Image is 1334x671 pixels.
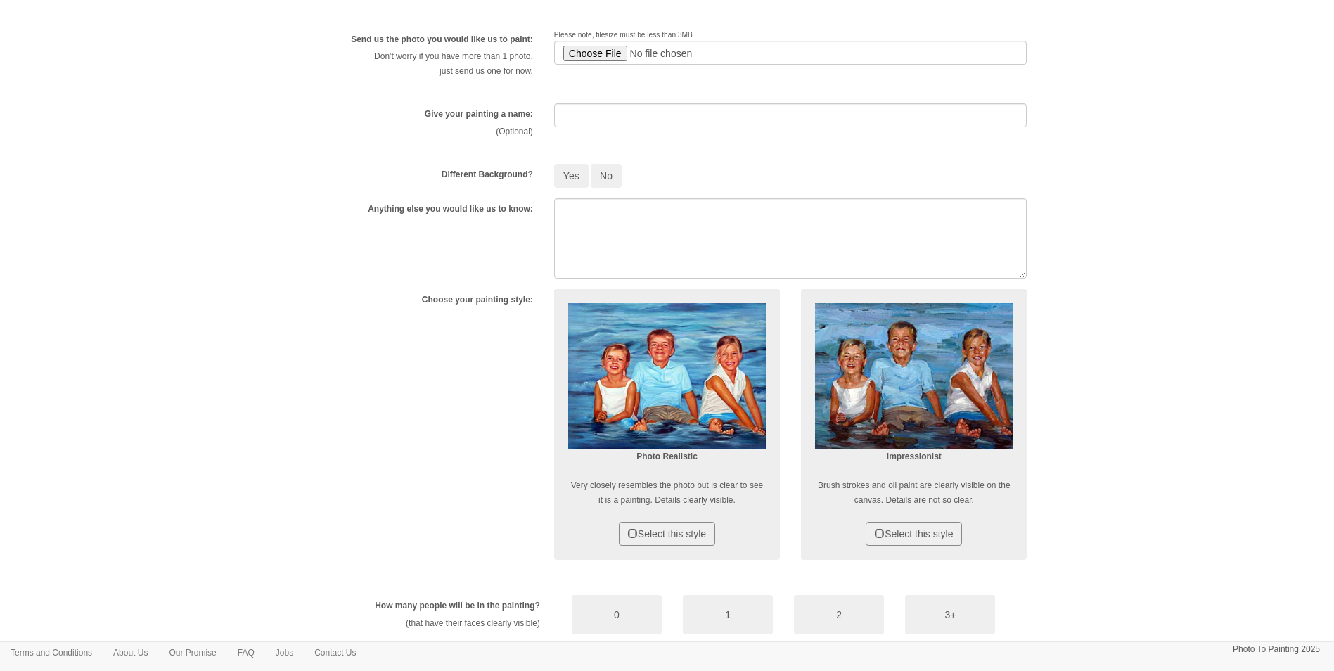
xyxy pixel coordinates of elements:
[375,600,540,612] label: How many people will be in the painting?
[422,294,533,306] label: Choose your painting style:
[568,449,766,464] p: Photo Realistic
[307,124,533,139] p: (Optional)
[619,522,715,546] button: Select this style
[158,642,226,663] a: Our Promise
[866,522,962,546] button: Select this style
[328,616,540,631] p: (that have their faces clearly visible)
[351,34,533,46] label: Send us the photo you would like us to paint:
[368,203,533,215] label: Anything else you would like us to know:
[227,642,265,663] a: FAQ
[307,49,533,79] p: Don't worry if you have more than 1 photo, just send us one for now.
[442,169,533,181] label: Different Background?
[554,31,693,39] span: Please note, filesize must be less than 3MB
[572,595,662,634] button: 0
[568,303,766,450] img: Realism
[568,478,766,508] p: Very closely resembles the photo but is clear to see it is a painting. Details clearly visible.
[103,642,158,663] a: About Us
[794,595,884,634] button: 2
[425,108,533,120] label: Give your painting a name:
[815,449,1013,464] p: Impressionist
[554,164,589,188] button: Yes
[265,642,304,663] a: Jobs
[1233,642,1320,657] p: Photo To Painting 2025
[683,595,773,634] button: 1
[905,595,995,634] button: 3+
[815,303,1013,450] img: Impressionist
[591,164,622,188] button: No
[304,642,366,663] a: Contact Us
[815,478,1013,508] p: Brush strokes and oil paint are clearly visible on the canvas. Details are not so clear.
